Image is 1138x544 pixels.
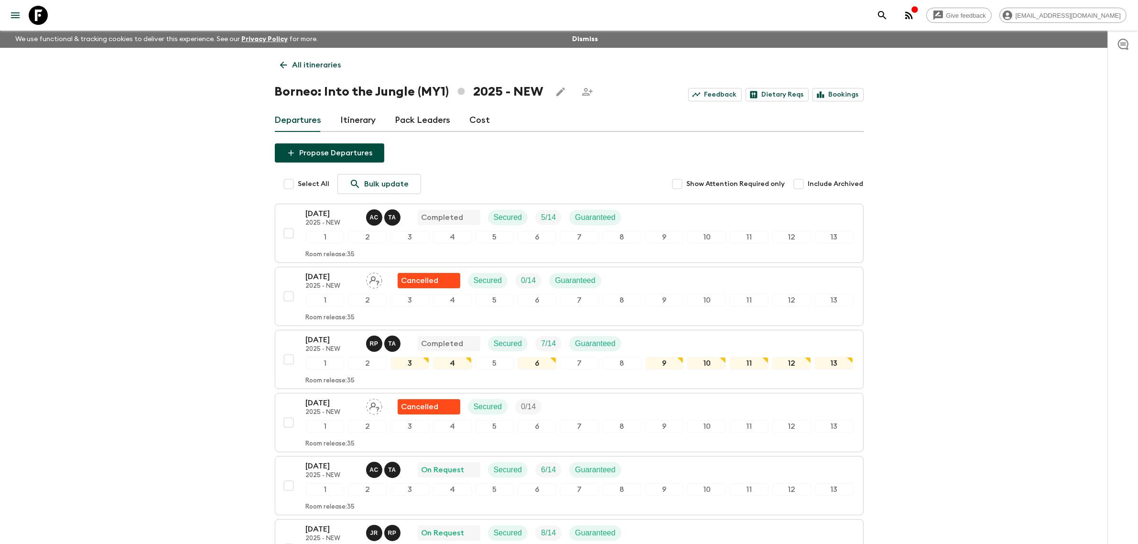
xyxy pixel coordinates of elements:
div: 1 [306,420,345,433]
button: Edit this itinerary [551,82,570,101]
p: Room release: 35 [306,503,355,511]
p: Cancelled [401,275,439,286]
div: 5 [476,294,514,306]
button: JRRP [366,525,402,541]
button: [DATE]2025 - NEWRoy Phang, Tiyon Anak JunaCompletedSecuredTrip FillGuaranteed12345678910111213Roo... [275,330,864,389]
p: Guaranteed [575,464,616,476]
div: 5 [476,231,514,243]
div: 12 [772,357,811,370]
div: Secured [488,336,528,351]
div: 4 [433,294,472,306]
span: Alvin Chin Chun Wei, Tiyon Anak Juna [366,212,402,220]
div: 10 [687,420,726,433]
button: search adventures [873,6,892,25]
div: 3 [390,483,429,496]
div: 12 [772,231,811,243]
div: 1 [306,357,345,370]
p: Guaranteed [575,212,616,223]
div: Flash Pack cancellation [398,273,460,288]
p: Completed [422,212,464,223]
div: 13 [815,357,854,370]
div: Secured [488,525,528,541]
div: 11 [730,420,769,433]
div: 11 [730,357,769,370]
div: 13 [815,420,854,433]
a: Departures [275,109,322,132]
div: 7 [560,420,599,433]
span: Roy Phang, Tiyon Anak Juna [366,338,402,346]
span: Select All [298,179,330,189]
a: Cost [470,109,490,132]
div: 8 [603,420,641,433]
div: 2 [348,294,387,306]
button: Dismiss [570,33,600,46]
div: Secured [488,210,528,225]
div: 13 [815,231,854,243]
button: [DATE]2025 - NEWAssign pack leaderFlash Pack cancellationSecuredTrip FillGuaranteed12345678910111... [275,267,864,326]
p: 5 / 14 [541,212,556,223]
p: On Request [422,527,465,539]
p: Secured [494,212,522,223]
p: On Request [422,464,465,476]
div: Trip Fill [535,336,562,351]
div: 5 [476,357,514,370]
p: J R [370,529,378,537]
div: 3 [390,357,429,370]
p: All itineraries [293,59,341,71]
div: 4 [433,483,472,496]
p: Completed [422,338,464,349]
div: 8 [603,294,641,306]
a: Bulk update [337,174,421,194]
div: 12 [772,294,811,306]
div: 2 [348,231,387,243]
div: 10 [687,294,726,306]
div: 8 [603,357,641,370]
div: Secured [468,399,508,414]
p: Secured [474,275,502,286]
span: Assign pack leader [366,402,382,409]
p: Room release: 35 [306,377,355,385]
p: 0 / 14 [521,275,536,286]
div: 13 [815,294,854,306]
div: 7 [560,483,599,496]
a: Dietary Reqs [746,88,809,101]
div: 5 [476,483,514,496]
span: Give feedback [941,12,991,19]
div: 7 [560,231,599,243]
p: 7 / 14 [541,338,556,349]
p: 2025 - NEW [306,472,358,479]
div: 11 [730,231,769,243]
span: Johan Roslan, Roy Phang [366,528,402,535]
div: 13 [815,483,854,496]
p: Room release: 35 [306,251,355,259]
p: A C [369,466,379,474]
div: Secured [488,462,528,478]
a: Feedback [688,88,742,101]
div: Trip Fill [535,525,562,541]
button: [DATE]2025 - NEWAlvin Chin Chun Wei, Tiyon Anak JunaCompletedSecuredTrip FillGuaranteed1234567891... [275,204,864,263]
span: Show Attention Required only [687,179,785,189]
p: T A [388,466,396,474]
p: Room release: 35 [306,440,355,448]
span: Assign pack leader [366,275,382,283]
a: Privacy Policy [241,36,288,43]
div: 6 [518,231,556,243]
div: 3 [390,294,429,306]
div: 1 [306,294,345,306]
div: Trip Fill [535,210,562,225]
span: [EMAIL_ADDRESS][DOMAIN_NAME] [1010,12,1126,19]
div: 11 [730,294,769,306]
p: 8 / 14 [541,527,556,539]
div: 10 [687,483,726,496]
button: menu [6,6,25,25]
span: Include Archived [808,179,864,189]
p: Cancelled [401,401,439,413]
div: 6 [518,420,556,433]
p: 2025 - NEW [306,409,358,416]
div: 3 [390,420,429,433]
span: Share this itinerary [578,82,597,101]
button: Propose Departures [275,143,384,163]
div: Secured [468,273,508,288]
a: Bookings [813,88,864,101]
div: 2 [348,483,387,496]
